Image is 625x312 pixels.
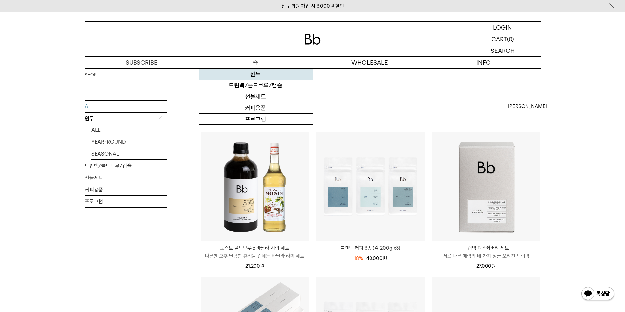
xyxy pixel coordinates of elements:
[199,69,313,80] a: 원두
[383,255,387,261] span: 원
[199,57,313,68] a: 숍
[91,124,167,136] a: ALL
[465,22,541,33] a: LOGIN
[476,263,496,269] span: 27,000
[581,286,615,302] img: 카카오톡 채널 1:1 채팅 버튼
[85,113,167,124] p: 원두
[507,33,514,45] p: (0)
[85,101,167,112] a: ALL
[432,244,540,252] p: 드립백 디스커버리 세트
[85,172,167,184] a: 선물세트
[201,244,309,252] p: 토스트 콜드브루 x 바닐라 시럽 세트
[432,252,540,260] p: 서로 다른 매력의 네 가지 싱글 오리진 드립백
[432,132,540,241] img: 드립백 디스커버리 세트
[316,132,425,241] img: 블렌드 커피 3종 (각 200g x3)
[199,102,313,114] a: 커피용품
[85,72,96,78] a: SHOP
[91,148,167,159] a: SEASONAL
[432,244,540,260] a: 드립백 디스커버리 세트 서로 다른 매력의 네 가지 싱글 오리진 드립백
[201,252,309,260] p: 나른한 오후 달콤한 휴식을 건네는 바닐라 라떼 세트
[85,184,167,195] a: 커피용품
[260,263,264,269] span: 원
[85,57,199,68] a: SUBSCRIBE
[91,136,167,148] a: YEAR-ROUND
[354,254,363,262] div: 18%
[201,244,309,260] a: 토스트 콜드브루 x 바닐라 시럽 세트 나른한 오후 달콤한 휴식을 건네는 바닐라 라떼 세트
[85,196,167,207] a: 프로그램
[85,160,167,172] a: 드립백/콜드브루/캡슐
[305,34,321,45] img: 로고
[201,132,309,241] img: 토스트 콜드브루 x 바닐라 시럽 세트
[245,263,264,269] span: 21,200
[508,102,547,110] span: [PERSON_NAME]
[491,45,515,56] p: SEARCH
[465,33,541,45] a: CART (0)
[281,3,344,9] a: 신규 회원 가입 시 3,000원 할인
[366,255,387,261] span: 40,000
[199,114,313,125] a: 프로그램
[199,91,313,102] a: 선물세트
[493,22,512,33] p: LOGIN
[316,244,425,252] a: 블렌드 커피 3종 (각 200g x3)
[491,33,507,45] p: CART
[427,57,541,68] p: INFO
[199,80,313,91] a: 드립백/콜드브루/캡슐
[313,57,427,68] p: WHOLESALE
[491,263,496,269] span: 원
